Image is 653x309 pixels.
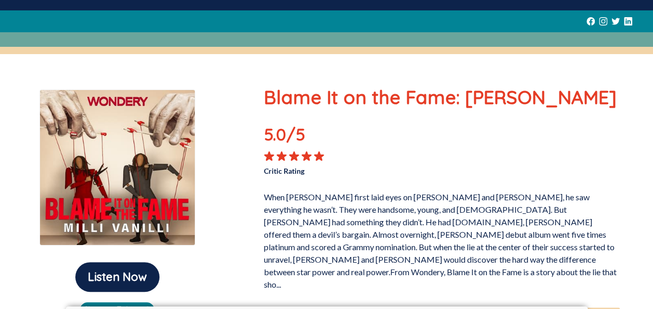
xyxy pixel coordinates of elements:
p: When [PERSON_NAME] first laid eyes on [PERSON_NAME] and [PERSON_NAME], he saw everything he wasn’... [264,187,620,291]
p: Blame It on the Fame: [PERSON_NAME] [264,83,620,111]
p: 5.0 /5 [264,122,335,151]
button: Listen Now [75,262,159,292]
img: Blame It on the Fame: Milli Vanilli [39,89,195,246]
p: Critic Rating [264,161,442,176]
